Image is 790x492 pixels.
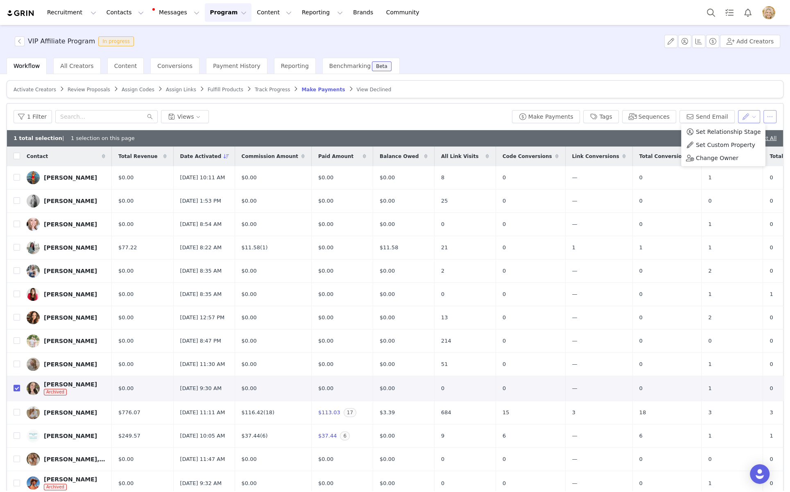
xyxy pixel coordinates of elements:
span: 0 [503,290,506,298]
b: 1 total selection [14,135,62,141]
span: View Declined [356,87,391,93]
span: 2 [708,267,711,275]
span: 2 [441,268,444,274]
span: — [572,338,577,344]
img: a2431860-7029-4232-b2b1-5c4a0f4d93f6.jpg [27,264,40,278]
button: Make Payments [512,110,580,123]
a: [PERSON_NAME] [27,241,105,254]
span: [DATE] 1:53 PM [180,197,221,205]
div: [PERSON_NAME] [44,476,97,483]
a: [PERSON_NAME] [27,288,105,301]
button: Content [252,3,297,22]
button: Search [702,3,720,22]
span: 0 [503,384,506,393]
button: Contacts [102,3,149,22]
div: [PERSON_NAME] [44,221,97,228]
span: $0.00 [318,174,333,181]
span: $0.00 [380,479,395,487]
button: Add Creators [720,35,780,48]
img: c8fcd06a-a09b-4c16-907e-b0af46b41a90.jpg [27,171,40,184]
span: Fulfill Products [208,87,243,93]
div: [PERSON_NAME] [44,381,97,388]
span: $0.00 [380,197,395,205]
span: — [572,174,577,181]
span: $0.00 [118,197,134,205]
span: $0.00 [318,456,333,462]
span: 18 [639,408,646,417]
span: Balance Owed [380,153,419,160]
div: $0.00 [242,337,305,345]
span: 0 [503,220,506,228]
span: $0.00 [118,220,134,228]
span: 0 [639,337,643,345]
div: $0.00 [242,455,305,463]
input: Search... [55,110,158,123]
img: 3c7a81ce-85d3-4c76-9c1d-aa37b0dd8ce7.jpg [27,382,40,395]
span: $0.00 [118,290,134,298]
span: $37.44 [318,433,337,439]
span: 6 [340,431,350,440]
span: 0 [503,479,506,487]
span: $0.00 [318,221,333,227]
span: In progress [98,36,134,46]
div: [PERSON_NAME] [44,433,97,439]
a: [PERSON_NAME] [27,194,105,208]
a: Community [381,3,428,22]
span: [DATE] 11:30 AM [180,360,225,368]
span: [DATE] 9:30 AM [180,384,222,393]
span: 0 [503,360,506,368]
span: 214 [441,338,451,344]
a: [PERSON_NAME], [PERSON_NAME], & [PERSON_NAME] [27,453,105,466]
span: 0 [639,455,643,463]
a: [PERSON_NAME] [27,429,105,442]
span: Total Revenue [118,153,158,160]
span: $0.00 [318,198,333,204]
span: [DATE] 8:35 AM [180,290,222,298]
div: | 1 selection on this page [14,134,135,142]
span: 0 [639,360,643,368]
span: Total Conversions [639,153,688,160]
span: $0.00 [118,360,134,368]
span: Assign Links [166,87,196,93]
div: [PERSON_NAME] [44,198,97,204]
span: 1 [708,290,711,298]
span: Change Owner [696,153,738,162]
span: 25 [441,198,448,204]
img: 1295d603-82a6-48f5-b1c9-2456cf598137.jpg [27,453,40,466]
div: $37.44 [242,432,305,440]
span: $0.00 [318,361,333,367]
span: 6 [503,432,506,440]
div: [PERSON_NAME] [44,268,97,274]
button: Messages [149,3,204,22]
span: 51 [441,361,448,367]
span: Conversions [157,63,192,69]
img: fb7c7950-eac8-46b8-92d0-3664cfbcede7--s.jpg [27,476,40,490]
img: 7ce79bdc-2754-4e4d-a38b-775fde13d72f.jpg [27,406,40,419]
span: $0.00 [318,314,333,320]
span: Workflow [14,63,40,69]
div: Open Intercom Messenger [750,464,770,484]
span: 0 [503,174,506,182]
span: 6 [639,432,643,440]
span: 0 [441,221,444,227]
span: Paid Amount [318,153,353,160]
img: grin logo [7,9,35,17]
div: $0.00 [242,479,305,487]
a: (6) [260,433,267,439]
span: 0 [708,337,711,345]
button: Tags [583,110,619,123]
span: 9 [441,433,444,439]
a: [PERSON_NAME] [27,311,105,324]
div: $11.58 [242,244,305,252]
span: 0 [708,455,711,463]
button: 1 Filter [14,110,52,123]
span: Review Proposals [68,87,110,93]
span: 0 [503,244,506,252]
a: Tasks [720,3,738,22]
div: $0.00 [242,267,305,275]
span: $0.00 [318,268,333,274]
span: $0.00 [318,291,333,297]
span: 15 [503,408,509,417]
img: 0aaec0fe-3a17-4618-b193-2fca474ccf59.jpg [27,218,40,231]
span: [DATE] 11:11 AM [180,408,225,417]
